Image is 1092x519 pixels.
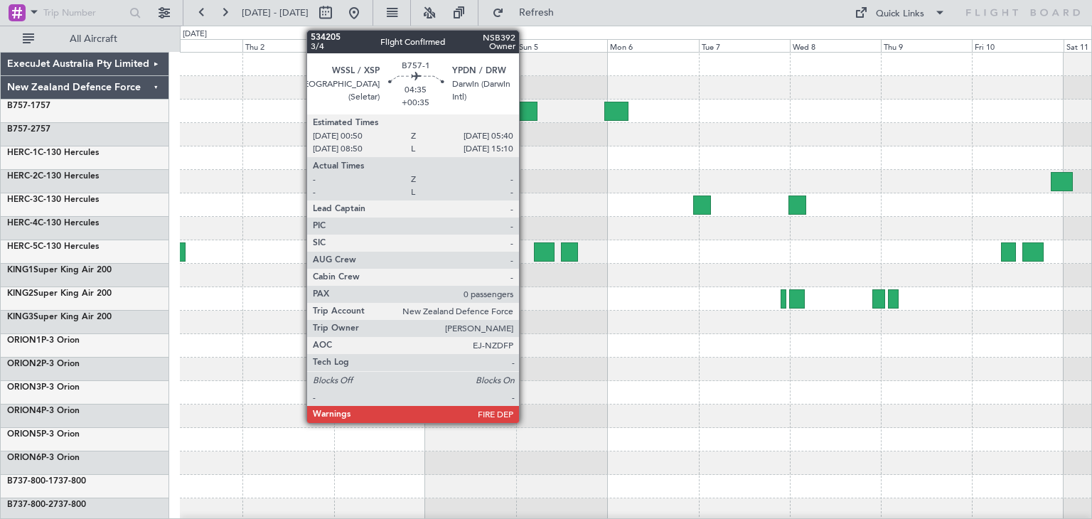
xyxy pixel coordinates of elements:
[7,383,41,392] span: ORION3
[7,407,41,415] span: ORION4
[7,149,38,157] span: HERC-1
[7,196,99,204] a: HERC-3C-130 Hercules
[7,501,53,509] span: B737-800-2
[7,172,99,181] a: HERC-2C-130 Hercules
[7,313,112,321] a: KING3Super King Air 200
[7,102,50,110] a: B757-1757
[7,454,80,462] a: ORION6P-3 Orion
[7,313,33,321] span: KING3
[7,242,99,251] a: HERC-5C-130 Hercules
[7,477,53,486] span: B737-800-1
[7,149,99,157] a: HERC-1C-130 Hercules
[7,289,112,298] a: KING2Super King Air 200
[507,8,567,18] span: Refresh
[516,39,607,52] div: Sun 5
[151,39,242,52] div: Wed 1
[7,196,38,204] span: HERC-3
[7,266,33,274] span: KING1
[7,501,86,509] a: B737-800-2737-800
[43,2,125,23] input: Trip Number
[7,360,41,368] span: ORION2
[699,39,790,52] div: Tue 7
[972,39,1063,52] div: Fri 10
[7,454,41,462] span: ORION6
[7,102,36,110] span: B757-1
[790,39,881,52] div: Wed 8
[7,430,41,439] span: ORION5
[876,7,924,21] div: Quick Links
[7,172,38,181] span: HERC-2
[7,125,36,134] span: B757-2
[7,219,99,228] a: HERC-4C-130 Hercules
[7,360,80,368] a: ORION2P-3 Orion
[7,266,112,274] a: KING1Super King Air 200
[425,39,516,52] div: Sat 4
[16,28,154,50] button: All Aircraft
[37,34,150,44] span: All Aircraft
[7,219,38,228] span: HERC-4
[242,6,309,19] span: [DATE] - [DATE]
[7,430,80,439] a: ORION5P-3 Orion
[7,336,41,345] span: ORION1
[881,39,972,52] div: Thu 9
[486,1,571,24] button: Refresh
[7,407,80,415] a: ORION4P-3 Orion
[7,336,80,345] a: ORION1P-3 Orion
[7,289,33,298] span: KING2
[7,477,86,486] a: B737-800-1737-800
[607,39,698,52] div: Mon 6
[7,242,38,251] span: HERC-5
[7,125,50,134] a: B757-2757
[847,1,953,24] button: Quick Links
[183,28,207,41] div: [DATE]
[242,39,333,52] div: Thu 2
[334,39,425,52] div: Fri 3
[7,383,80,392] a: ORION3P-3 Orion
